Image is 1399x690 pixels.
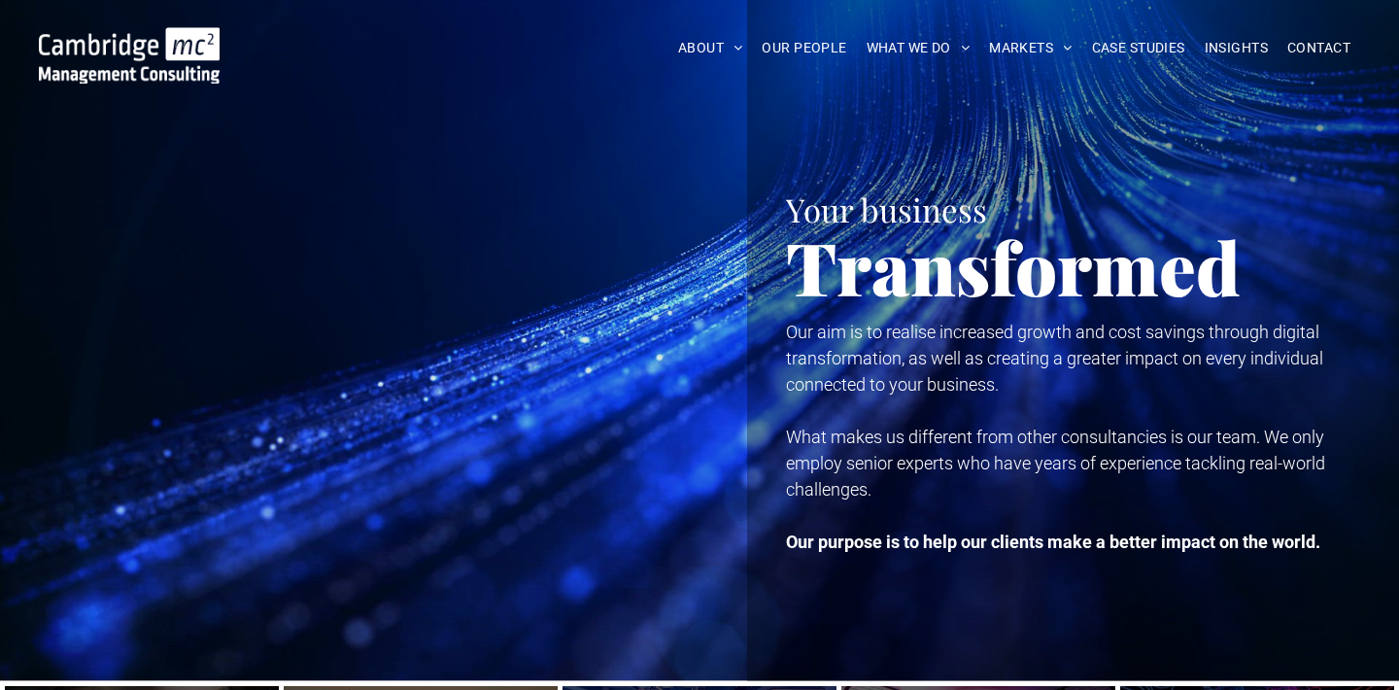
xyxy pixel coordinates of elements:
a: CONTACT [1278,33,1360,63]
a: CASE STUDIES [1082,33,1195,63]
span: Transformed [786,218,1241,315]
a: OUR PEOPLE [752,33,856,63]
a: MARKETS [979,33,1081,63]
span: What makes us different from other consultancies is our team. We only employ senior experts who h... [786,427,1325,500]
img: Cambridge MC Logo, digital transformation [39,27,220,84]
a: ABOUT [668,33,753,63]
span: Our aim is to realise increased growth and cost savings through digital transformation, as well a... [786,322,1323,395]
strong: Our purpose is to help our clients make a better impact on the world. [786,532,1320,552]
a: INSIGHTS [1195,33,1278,63]
a: WHAT WE DO [857,33,980,63]
a: Your Business Transformed | Cambridge Management Consulting [39,30,220,51]
span: Your business [786,188,987,230]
